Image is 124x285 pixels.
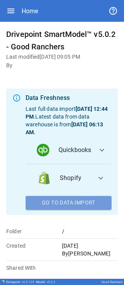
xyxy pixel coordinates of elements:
[97,145,107,155] span: expand_more
[6,28,118,53] h6: Drivepoint SmartModel™ v5.0.2 - Good Ranchers
[59,145,91,155] span: Quickbooks
[6,227,62,235] p: Folder
[22,280,34,284] span: v 6.0.109
[6,53,118,61] h6: Last modified [DATE] 09:05 PM
[6,242,62,250] p: Created
[37,144,49,156] img: data_logo
[26,121,103,135] b: [DATE] 06:13 AM .
[22,7,38,15] div: Home
[2,280,5,283] img: Drivepoint
[62,227,118,235] p: /
[26,105,112,136] p: Last full data import . Latest data from data warehouse is from
[36,280,55,284] div: Model
[6,61,118,70] h6: By
[26,106,108,120] b: [DATE] 12:44 PM
[26,136,112,164] button: data_logoQuickbooks
[26,93,112,103] div: Data Freshness
[62,250,118,257] p: By [PERSON_NAME]
[62,242,118,250] p: [DATE]
[6,280,34,284] div: Drivepoint
[46,280,55,284] span: v 5.0.2
[26,196,112,210] button: Go To Data Import
[96,173,105,183] span: expand_more
[102,280,122,284] div: Good Ranchers
[26,164,112,192] button: data_logoShopify
[6,264,62,272] p: Shared With
[38,172,50,184] img: data_logo
[60,173,90,183] span: Shopify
